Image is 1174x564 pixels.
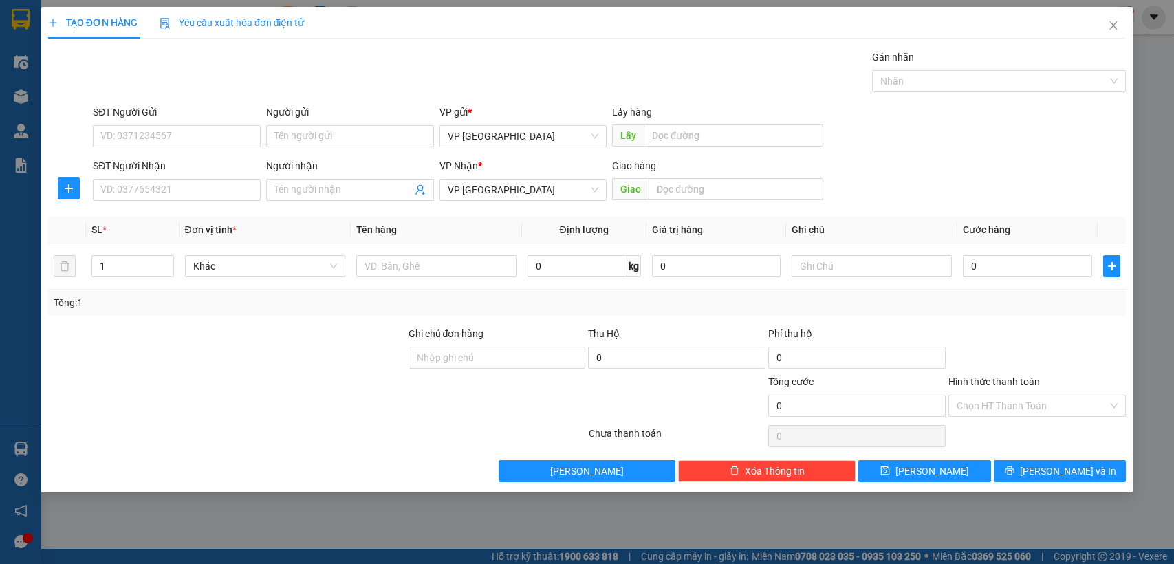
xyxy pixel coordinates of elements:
span: SL [91,224,102,235]
span: Cước hàng [963,224,1010,235]
span: [PERSON_NAME] [550,464,624,479]
button: delete [54,255,76,277]
span: plus [1104,261,1120,272]
span: save [880,466,890,477]
span: Giá trị hàng [652,224,703,235]
span: Giao hàng [612,160,656,171]
span: Đơn vị tính [185,224,237,235]
button: save[PERSON_NAME] [858,460,990,482]
span: kg [627,255,641,277]
label: Gán nhãn [872,52,914,63]
button: printer[PERSON_NAME] và In [994,460,1126,482]
span: Tổng cước [768,376,814,387]
span: plus [58,183,79,194]
div: SĐT Người Nhận [93,158,261,173]
span: Xóa Thông tin [745,464,805,479]
button: Close [1094,7,1133,45]
span: TẠO ĐƠN HÀNG [48,17,138,28]
input: Dọc đường [644,124,823,147]
span: Giao [612,178,649,200]
span: Tên hàng [356,224,397,235]
span: close [1108,20,1119,31]
div: Người gửi [266,105,434,120]
button: plus [58,177,80,199]
div: Người nhận [266,158,434,173]
label: Hình thức thanh toán [948,376,1040,387]
span: printer [1005,466,1014,477]
div: Chưa thanh toán [587,426,768,450]
span: Lấy hàng [612,107,652,118]
span: [PERSON_NAME] [895,464,969,479]
label: Ghi chú đơn hàng [409,328,484,339]
span: delete [730,466,739,477]
span: user-add [415,184,426,195]
span: VP Sài Gòn [448,180,599,200]
span: VP Nhận [439,160,478,171]
span: Yêu cầu xuất hóa đơn điện tử [160,17,305,28]
button: deleteXóa Thông tin [678,460,856,482]
input: Ghi Chú [792,255,952,277]
span: Định lượng [560,224,609,235]
img: icon [160,18,171,29]
button: [PERSON_NAME] [499,460,676,482]
input: Dọc đường [649,178,823,200]
button: plus [1103,255,1120,277]
div: VP gửi [439,105,607,120]
span: Khác [193,256,337,276]
span: [PERSON_NAME] và In [1020,464,1116,479]
span: VP Lộc Ninh [448,126,599,147]
div: Phí thu hộ [768,326,946,347]
input: 0 [652,255,781,277]
input: Ghi chú đơn hàng [409,347,586,369]
div: SĐT Người Gửi [93,105,261,120]
input: VD: Bàn, Ghế [356,255,517,277]
span: Thu Hộ [588,328,620,339]
div: Tổng: 1 [54,295,454,310]
span: Lấy [612,124,644,147]
span: plus [48,18,58,28]
th: Ghi chú [786,217,957,243]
